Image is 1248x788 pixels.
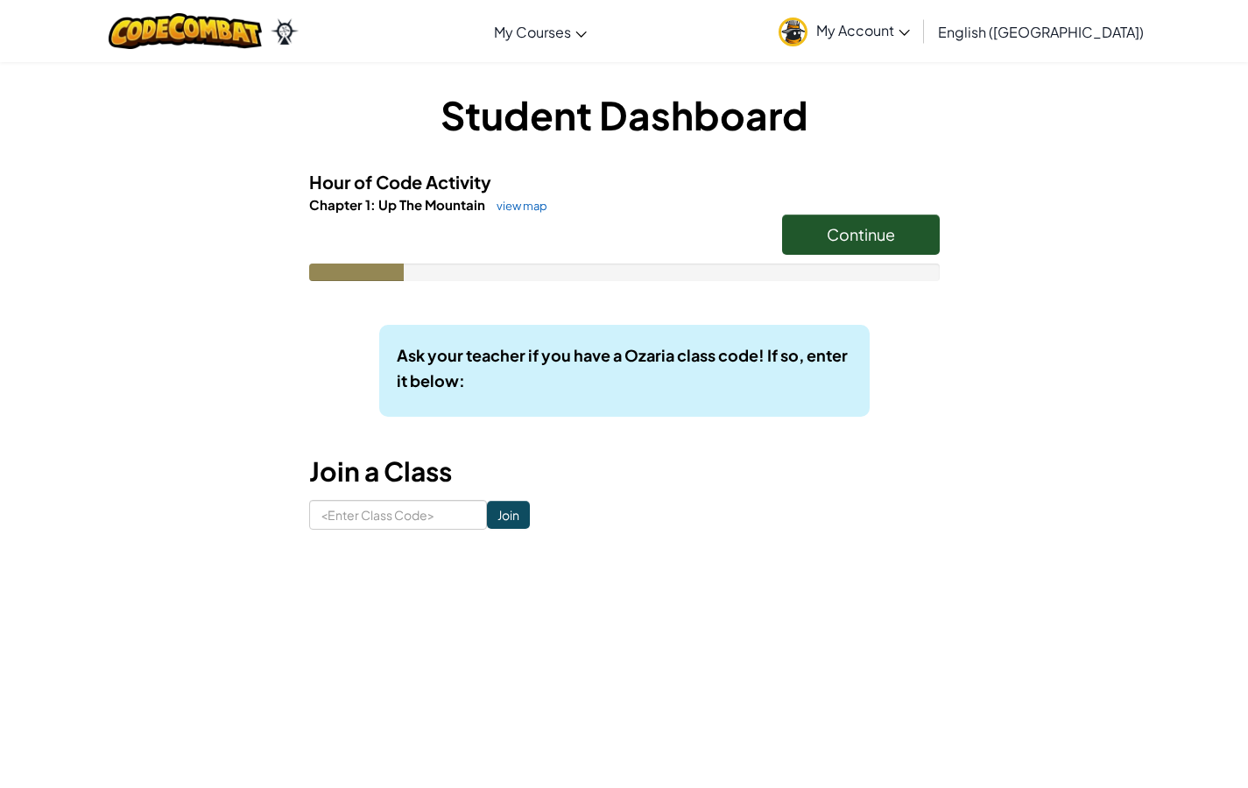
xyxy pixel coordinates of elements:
[485,8,596,55] a: My Courses
[109,13,262,49] img: CodeCombat logo
[779,18,807,46] img: avatar
[938,23,1144,41] span: English ([GEOGRAPHIC_DATA])
[488,199,547,213] a: view map
[929,8,1153,55] a: English ([GEOGRAPHIC_DATA])
[494,23,571,41] span: My Courses
[770,4,919,59] a: My Account
[309,500,487,530] input: <Enter Class Code>
[816,21,910,39] span: My Account
[827,224,895,244] span: Continue
[487,501,530,529] input: Join
[309,196,488,213] span: Chapter 1: Up The Mountain
[309,452,940,491] h3: Join a Class
[271,18,299,45] img: Ozaria
[397,345,848,390] b: Ask your teacher if you have a Ozaria class code! If so, enter it below:
[309,171,491,193] span: Hour of Code Activity
[309,88,940,142] h1: Student Dashboard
